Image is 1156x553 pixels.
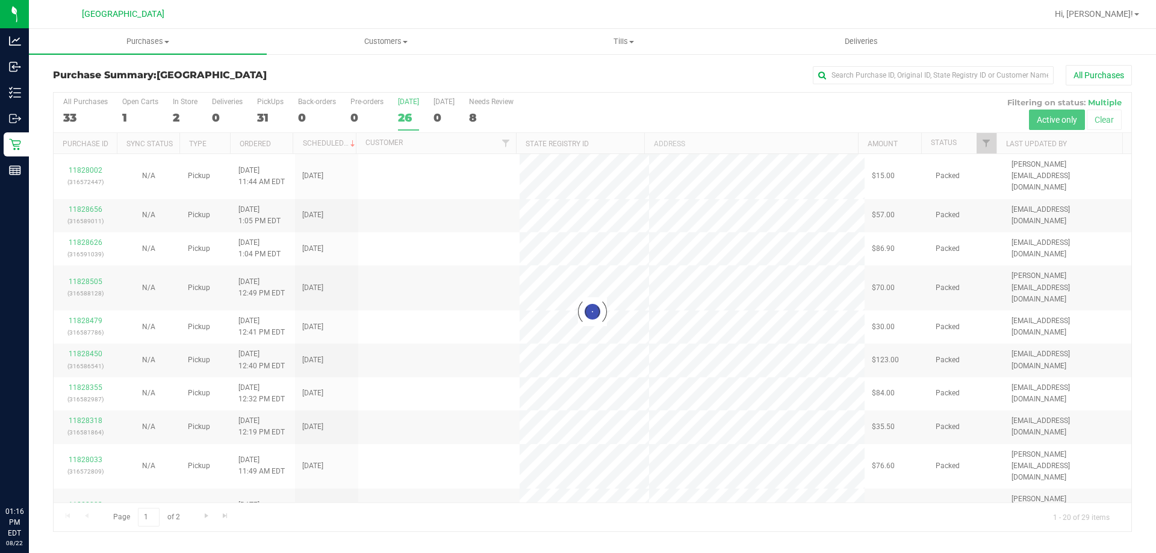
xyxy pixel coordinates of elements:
inline-svg: Inventory [9,87,21,99]
a: Tills [505,29,742,54]
span: Deliveries [828,36,894,47]
inline-svg: Reports [9,164,21,176]
h3: Purchase Summary: [53,70,412,81]
a: Deliveries [742,29,980,54]
iframe: Resource center [12,457,48,493]
inline-svg: Analytics [9,35,21,47]
button: All Purchases [1066,65,1132,85]
span: Customers [267,36,504,47]
p: 01:16 PM EDT [5,506,23,539]
span: Purchases [29,36,267,47]
span: [GEOGRAPHIC_DATA] [82,9,164,19]
inline-svg: Inbound [9,61,21,73]
a: Customers [267,29,505,54]
span: [GEOGRAPHIC_DATA] [157,69,267,81]
span: Hi, [PERSON_NAME]! [1055,9,1133,19]
p: 08/22 [5,539,23,548]
inline-svg: Outbound [9,113,21,125]
inline-svg: Retail [9,138,21,150]
span: Tills [505,36,742,47]
input: Search Purchase ID, Original ID, State Registry ID or Customer Name... [813,66,1054,84]
a: Purchases [29,29,267,54]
